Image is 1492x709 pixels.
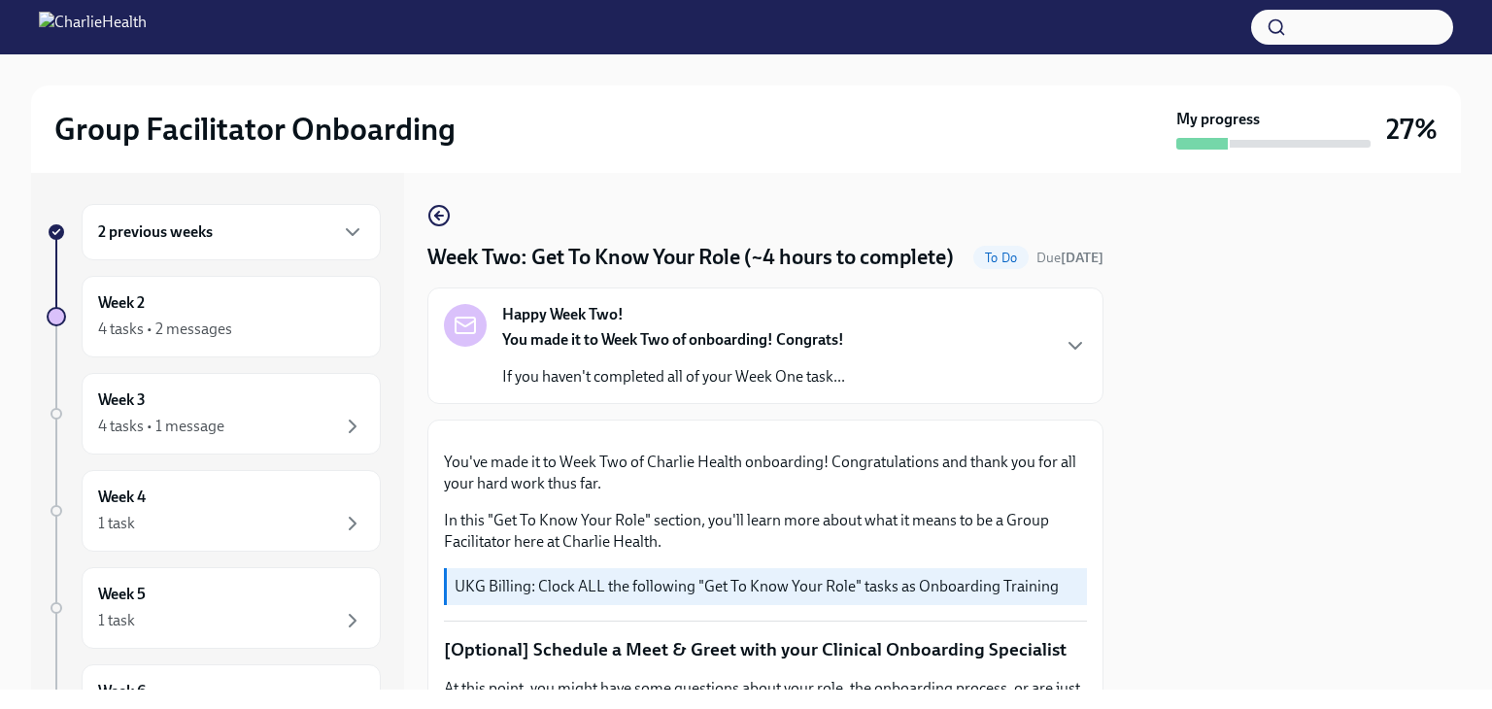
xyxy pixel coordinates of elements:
h6: Week 5 [98,584,146,605]
p: You've made it to Week Two of Charlie Health onboarding! Congratulations and thank you for all yo... [444,452,1087,494]
p: If you haven't completed all of your Week One task... [502,366,845,388]
a: Week 24 tasks • 2 messages [47,276,381,357]
p: [Optional] Schedule a Meet & Greet with your Clinical Onboarding Specialist [444,637,1087,662]
span: September 29th, 2025 10:00 [1036,249,1103,267]
strong: You made it to Week Two of onboarding! Congrats! [502,330,844,349]
p: In this "Get To Know Your Role" section, you'll learn more about what it means to be a Group Faci... [444,510,1087,553]
div: 1 task [98,610,135,631]
div: 2 previous weeks [82,204,381,260]
h6: 2 previous weeks [98,221,213,243]
div: 4 tasks • 2 messages [98,319,232,340]
h2: Group Facilitator Onboarding [54,110,456,149]
h6: Week 2 [98,292,145,314]
img: CharlieHealth [39,12,147,43]
a: Week 41 task [47,470,381,552]
strong: [DATE] [1061,250,1103,266]
strong: My progress [1176,109,1260,130]
h3: 27% [1386,112,1438,147]
a: Week 34 tasks • 1 message [47,373,381,455]
h4: Week Two: Get To Know Your Role (~4 hours to complete) [427,243,954,272]
p: UKG Billing: Clock ALL the following "Get To Know Your Role" tasks as Onboarding Training [455,576,1079,597]
h6: Week 6 [98,681,146,702]
a: Week 51 task [47,567,381,649]
div: 1 task [98,513,135,534]
span: Due [1036,250,1103,266]
h6: Week 4 [98,487,146,508]
span: To Do [973,251,1029,265]
strong: Happy Week Two! [502,304,624,325]
div: 4 tasks • 1 message [98,416,224,437]
h6: Week 3 [98,389,146,411]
